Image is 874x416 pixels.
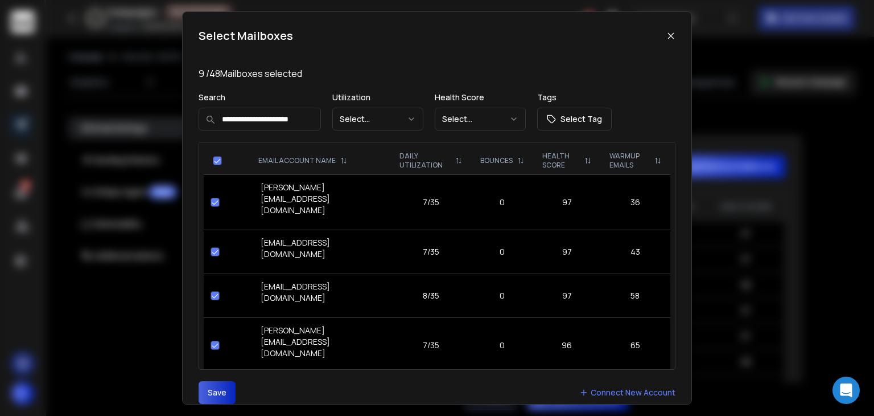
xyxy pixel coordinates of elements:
[332,108,423,130] button: Select...
[199,92,321,103] p: Search
[199,28,293,44] h1: Select Mailboxes
[435,92,526,103] p: Health Score
[435,108,526,130] button: Select...
[832,377,860,404] div: Open Intercom Messenger
[537,92,612,103] p: Tags
[199,67,675,80] p: 9 / 48 Mailboxes selected
[332,92,423,103] p: Utilization
[537,108,612,130] button: Select Tag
